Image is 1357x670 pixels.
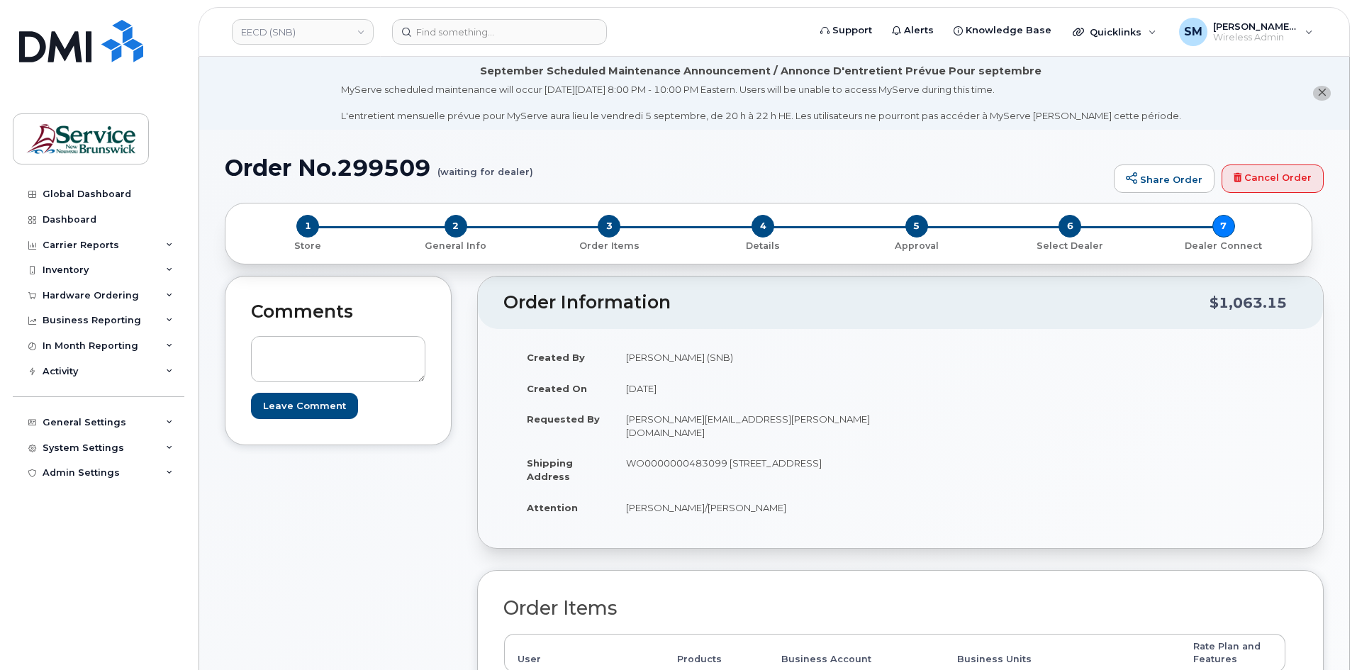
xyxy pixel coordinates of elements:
div: September Scheduled Maintenance Announcement / Annonce D'entretient Prévue Pour septembre [480,64,1042,79]
td: [DATE] [613,373,890,404]
a: 6 Select Dealer [993,238,1147,252]
td: [PERSON_NAME][EMAIL_ADDRESS][PERSON_NAME][DOMAIN_NAME] [613,403,890,447]
strong: Created By [527,352,585,363]
h2: Comments [251,302,425,322]
small: (waiting for dealer) [437,155,533,177]
div: $1,063.15 [1210,289,1287,316]
p: Select Dealer [999,240,1141,252]
p: Order Items [538,240,681,252]
a: Cancel Order [1222,164,1324,193]
span: 1 [296,215,319,238]
p: Approval [845,240,988,252]
h2: Order Information [503,293,1210,313]
a: Share Order [1114,164,1214,193]
h1: Order No.299509 [225,155,1107,180]
a: 1 Store [237,238,379,252]
strong: Shipping Address [527,457,573,482]
span: 6 [1059,215,1081,238]
a: 5 Approval [839,238,993,252]
p: General Info [385,240,527,252]
a: 2 General Info [379,238,533,252]
strong: Attention [527,502,578,513]
a: 3 Order Items [532,238,686,252]
strong: Created On [527,383,587,394]
span: 5 [905,215,928,238]
p: Store [242,240,374,252]
span: 2 [445,215,467,238]
td: WO0000000483099 [STREET_ADDRESS] [613,447,890,491]
td: [PERSON_NAME] (SNB) [613,342,890,373]
a: 4 Details [686,238,840,252]
span: 3 [598,215,620,238]
strong: Requested By [527,413,600,425]
span: 4 [752,215,774,238]
button: close notification [1313,86,1331,101]
h2: Order Items [503,598,1286,619]
div: MyServe scheduled maintenance will occur [DATE][DATE] 8:00 PM - 10:00 PM Eastern. Users will be u... [341,83,1181,123]
td: [PERSON_NAME]/[PERSON_NAME] [613,492,890,523]
input: Leave Comment [251,393,358,419]
p: Details [692,240,834,252]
